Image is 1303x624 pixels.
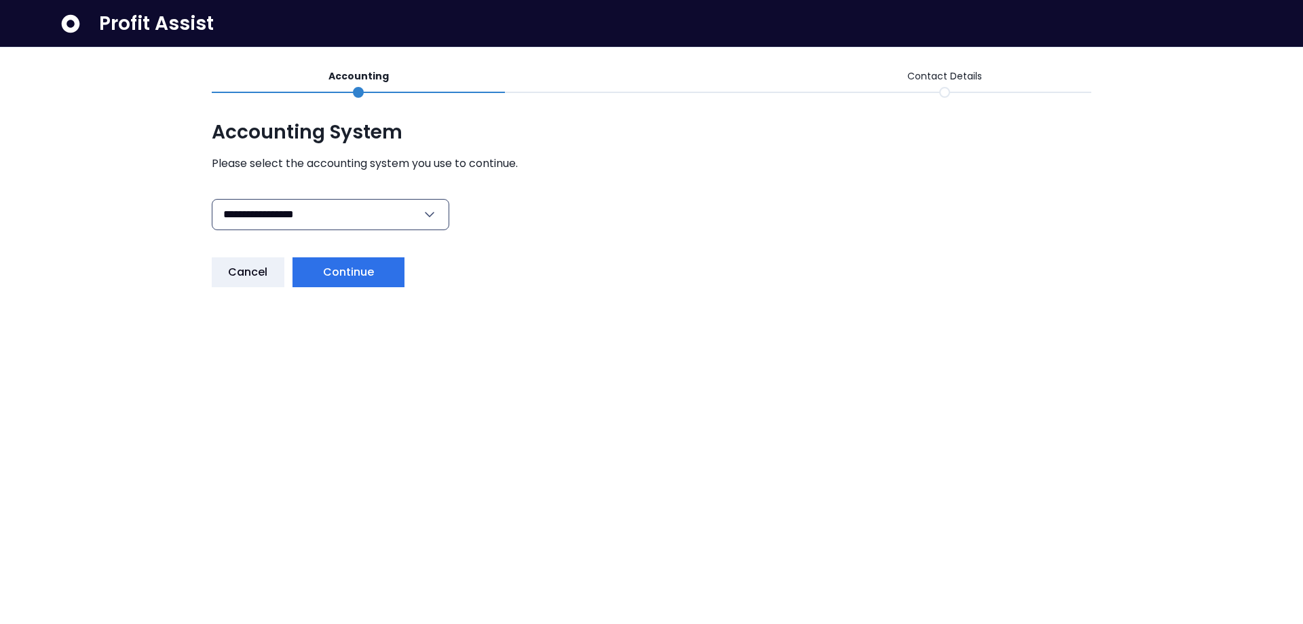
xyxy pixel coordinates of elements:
span: Cancel [228,264,268,280]
button: Cancel [212,257,284,287]
span: Please select the accounting system you use to continue. [212,155,1091,172]
span: Profit Assist [99,12,214,36]
p: Accounting [328,69,389,84]
p: Contact Details [907,69,982,84]
span: Continue [323,264,375,280]
span: Accounting System [212,120,1091,145]
button: Continue [292,257,405,287]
